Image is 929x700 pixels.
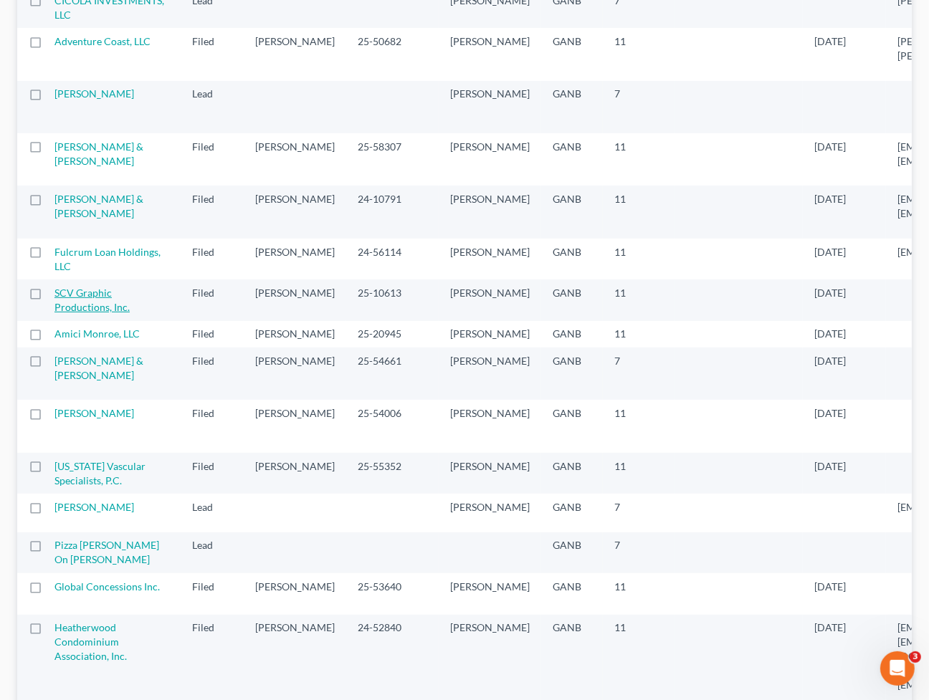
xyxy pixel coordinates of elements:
[541,133,603,186] td: GANB
[244,279,346,320] td: [PERSON_NAME]
[541,532,603,573] td: GANB
[541,400,603,452] td: GANB
[346,321,439,347] td: 25-20945
[439,133,541,186] td: [PERSON_NAME]
[803,453,886,494] td: [DATE]
[603,133,675,186] td: 11
[346,239,439,279] td: 24-56114
[541,279,603,320] td: GANB
[181,81,244,133] td: Lead
[54,580,160,593] a: Global Concessions Inc.
[181,239,244,279] td: Filed
[541,321,603,347] td: GANB
[439,279,541,320] td: [PERSON_NAME]
[54,287,130,313] a: SCV Graphic Productions, Inc.
[54,193,143,219] a: [PERSON_NAME] & [PERSON_NAME]
[803,400,886,452] td: [DATE]
[803,133,886,186] td: [DATE]
[603,239,675,279] td: 11
[603,81,675,133] td: 7
[181,453,244,494] td: Filed
[910,651,921,663] span: 3
[603,400,675,452] td: 11
[603,347,675,400] td: 7
[439,186,541,238] td: [PERSON_NAME]
[541,494,603,532] td: GANB
[181,321,244,347] td: Filed
[181,494,244,532] td: Lead
[244,453,346,494] td: [PERSON_NAME]
[346,400,439,452] td: 25-54006
[603,279,675,320] td: 11
[541,186,603,238] td: GANB
[181,279,244,320] td: Filed
[603,321,675,347] td: 11
[54,539,159,565] a: Pizza [PERSON_NAME] On [PERSON_NAME]
[439,321,541,347] td: [PERSON_NAME]
[803,279,886,320] td: [DATE]
[541,347,603,400] td: GANB
[54,621,127,662] a: Heatherwood Condominium Association, Inc.
[181,28,244,80] td: Filed
[181,347,244,400] td: Filed
[244,400,346,452] td: [PERSON_NAME]
[603,28,675,80] td: 11
[244,573,346,614] td: [PERSON_NAME]
[603,186,675,238] td: 11
[346,453,439,494] td: 25-55352
[803,573,886,614] td: [DATE]
[54,246,161,272] a: Fulcrum Loan Holdings, LLC
[54,460,146,486] a: [US_STATE] Vascular Specialists, P.C.
[244,321,346,347] td: [PERSON_NAME]
[439,28,541,80] td: [PERSON_NAME]
[541,81,603,133] td: GANB
[54,501,134,513] a: [PERSON_NAME]
[803,347,886,400] td: [DATE]
[54,87,134,100] a: [PERSON_NAME]
[181,573,244,614] td: Filed
[54,407,134,419] a: [PERSON_NAME]
[181,133,244,186] td: Filed
[439,573,541,614] td: [PERSON_NAME]
[603,532,675,573] td: 7
[181,186,244,238] td: Filed
[541,453,603,494] td: GANB
[244,347,346,400] td: [PERSON_NAME]
[54,327,140,340] a: Amici Monroe, LLC
[439,239,541,279] td: [PERSON_NAME]
[346,28,439,80] td: 25-50682
[244,133,346,186] td: [PERSON_NAME]
[244,239,346,279] td: [PERSON_NAME]
[346,347,439,400] td: 25-54661
[603,494,675,532] td: 7
[244,28,346,80] td: [PERSON_NAME]
[54,140,143,167] a: [PERSON_NAME] & [PERSON_NAME]
[346,133,439,186] td: 25-58307
[541,28,603,80] td: GANB
[54,355,143,381] a: [PERSON_NAME] & [PERSON_NAME]
[439,453,541,494] td: [PERSON_NAME]
[346,279,439,320] td: 25-10613
[439,81,541,133] td: [PERSON_NAME]
[603,573,675,614] td: 11
[346,186,439,238] td: 24-10791
[880,651,915,686] iframe: Intercom live chat
[54,35,151,47] a: Adventure Coast, LLC
[439,400,541,452] td: [PERSON_NAME]
[439,494,541,532] td: [PERSON_NAME]
[803,321,886,347] td: [DATE]
[541,573,603,614] td: GANB
[346,573,439,614] td: 25-53640
[439,347,541,400] td: [PERSON_NAME]
[181,532,244,573] td: Lead
[803,186,886,238] td: [DATE]
[244,186,346,238] td: [PERSON_NAME]
[803,239,886,279] td: [DATE]
[541,239,603,279] td: GANB
[603,453,675,494] td: 11
[181,400,244,452] td: Filed
[803,28,886,80] td: [DATE]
